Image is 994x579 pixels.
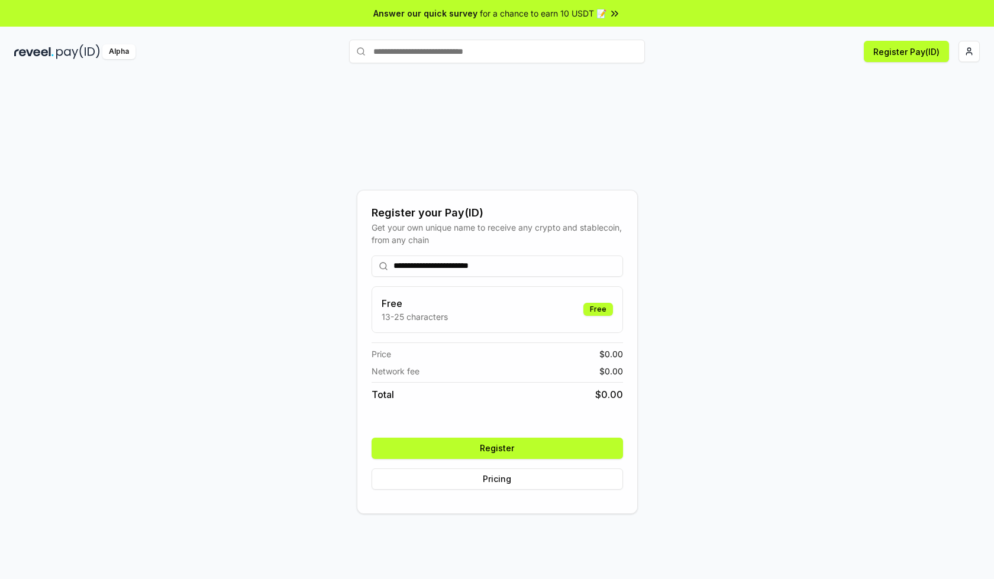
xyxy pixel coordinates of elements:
div: Free [583,303,613,316]
span: $ 0.00 [595,387,623,402]
div: Register your Pay(ID) [372,205,623,221]
span: for a chance to earn 10 USDT 📝 [480,7,606,20]
span: Total [372,387,394,402]
button: Register Pay(ID) [864,41,949,62]
span: Answer our quick survey [373,7,477,20]
button: Pricing [372,468,623,490]
img: pay_id [56,44,100,59]
p: 13-25 characters [382,310,448,323]
span: $ 0.00 [599,348,623,360]
h3: Free [382,296,448,310]
img: reveel_dark [14,44,54,59]
span: $ 0.00 [599,365,623,377]
button: Register [372,438,623,459]
span: Network fee [372,365,419,377]
div: Alpha [102,44,135,59]
span: Price [372,348,391,360]
div: Get your own unique name to receive any crypto and stablecoin, from any chain [372,221,623,246]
